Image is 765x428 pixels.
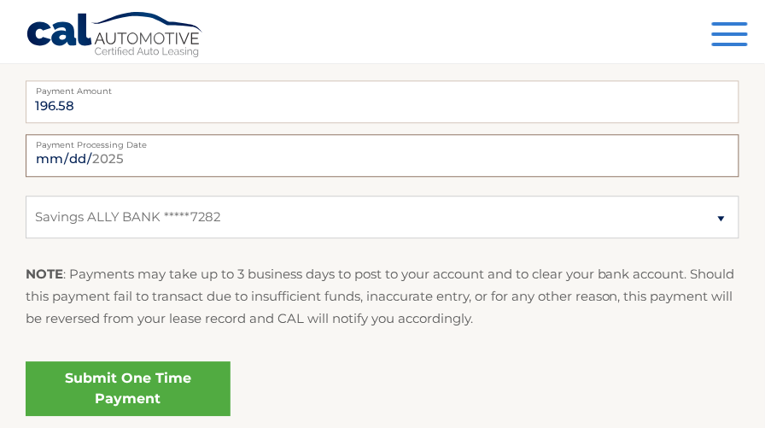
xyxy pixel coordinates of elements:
[26,80,739,94] label: Payment Amount
[26,266,63,282] strong: NOTE
[26,11,205,61] a: Cal Automotive
[26,134,739,148] label: Payment Processing Date
[26,134,739,177] input: Payment Date
[26,361,231,416] a: Submit One Time Payment
[712,22,748,50] button: Menu
[26,80,739,123] input: Payment Amount
[26,263,739,331] p: : Payments may take up to 3 business days to post to your account and to clear your bank account....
